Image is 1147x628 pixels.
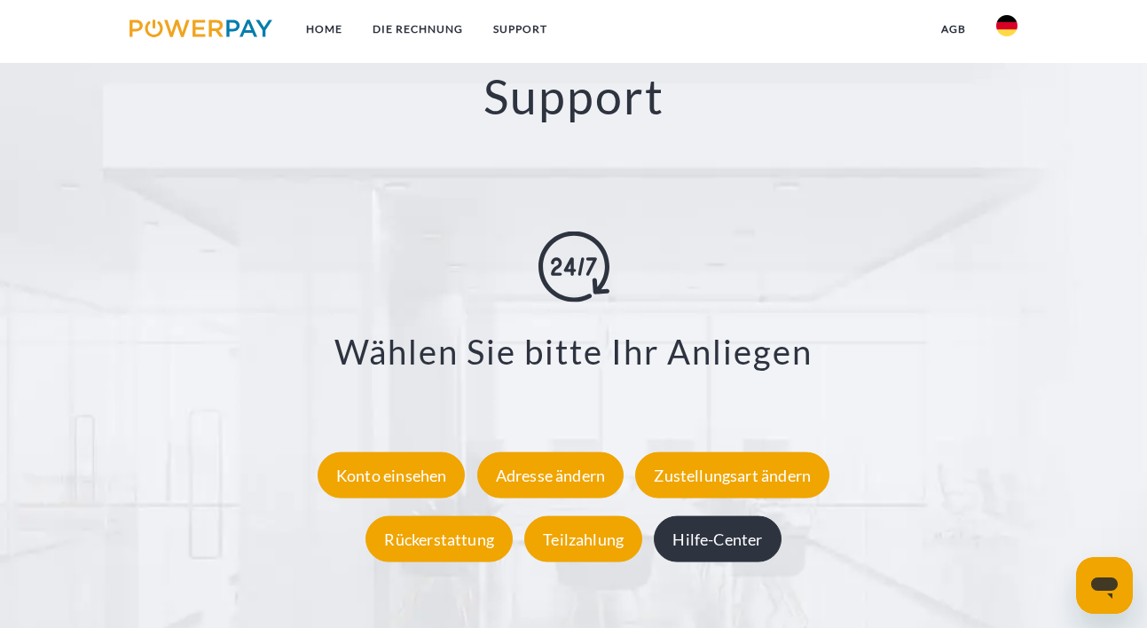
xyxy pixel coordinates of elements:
a: SUPPORT [478,13,562,45]
a: Zustellungsart ändern [631,465,834,484]
div: Rückerstattung [365,515,513,561]
a: Home [291,13,357,45]
iframe: Schaltfläche zum Öffnen des Messaging-Fensters [1076,557,1133,614]
img: de [996,15,1017,36]
a: DIE RECHNUNG [357,13,478,45]
img: logo-powerpay.svg [130,20,272,37]
div: Teilzahlung [524,515,642,561]
a: agb [926,13,981,45]
a: Rückerstattung [361,529,517,548]
h3: Wählen Sie bitte Ihr Anliegen [80,331,1068,373]
a: Adresse ändern [473,465,629,484]
div: Adresse ändern [477,451,625,498]
div: Konto einsehen [318,451,466,498]
a: Konto einsehen [313,465,470,484]
div: Hilfe-Center [654,515,781,561]
h2: Support [58,67,1090,126]
a: Hilfe-Center [649,529,785,548]
a: Teilzahlung [520,529,647,548]
div: Zustellungsart ändern [635,451,829,498]
img: online-shopping.svg [538,232,609,302]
